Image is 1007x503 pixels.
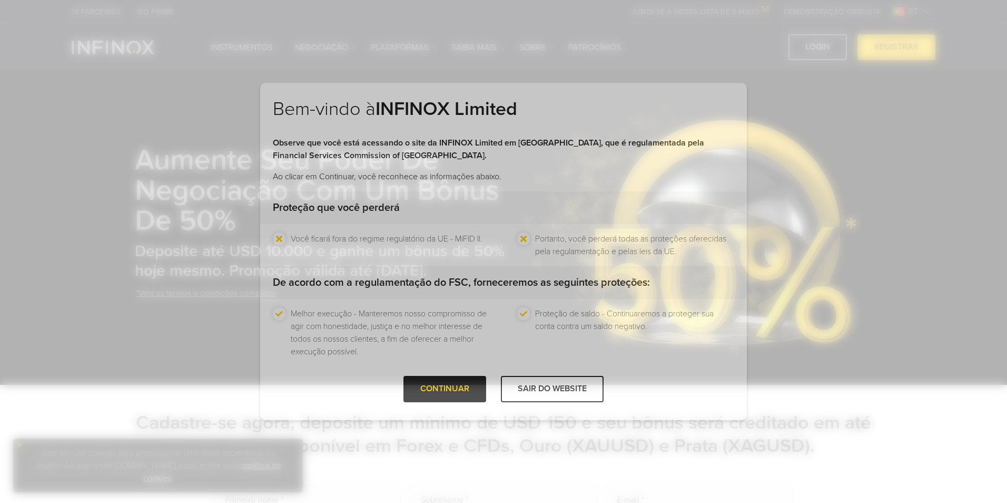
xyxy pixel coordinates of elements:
[403,376,486,402] div: CONTINUAR
[535,307,734,358] li: Proteção de saldo - Continuaremos a proteger sua conta contra um saldo negativo.
[535,233,734,258] li: Portanto, você perderá todas as proteções oferecidas pela regulamentação e pelas leis da UE.
[273,138,704,161] strong: Observe que você está acessando o site da INFINOX Limited em [GEOGRAPHIC_DATA], que é regulamenta...
[273,98,734,137] h2: Bem-vindo à
[376,98,517,120] strong: INFINOX Limited
[291,307,490,358] li: Melhor execução - Manteremos nosso compromisso de agir com honestidade, justiça e no melhor inter...
[273,276,650,289] strong: De acordo com a regulamentação do FSC, forneceremos as seguintes proteções:
[501,376,604,402] div: SAIR DO WEBSITE
[291,233,482,258] li: Você ficará fora do regime regulatório da UE - MiFID II.
[273,170,734,183] p: Ao clicar em Continuar, você reconhece as informações abaixo.
[273,201,400,214] strong: Proteção que você perderá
